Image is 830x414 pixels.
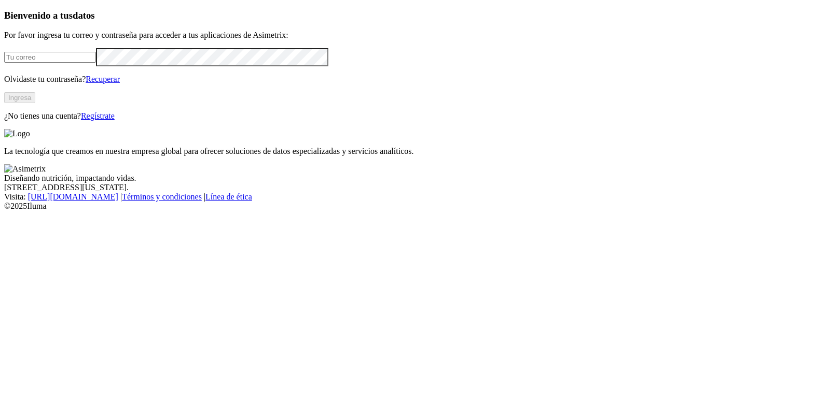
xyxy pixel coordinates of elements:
p: La tecnología que creamos en nuestra empresa global para ofrecer soluciones de datos especializad... [4,147,826,156]
img: Asimetrix [4,164,46,174]
span: datos [73,10,95,21]
a: [URL][DOMAIN_NAME] [28,192,118,201]
p: Por favor ingresa tu correo y contraseña para acceder a tus aplicaciones de Asimetrix: [4,31,826,40]
button: Ingresa [4,92,35,103]
a: Línea de ética [205,192,252,201]
img: Logo [4,129,30,138]
p: ¿No tienes una cuenta? [4,111,826,121]
a: Regístrate [81,111,115,120]
div: Diseñando nutrición, impactando vidas. [4,174,826,183]
input: Tu correo [4,52,96,63]
p: Olvidaste tu contraseña? [4,75,826,84]
a: Recuperar [86,75,120,83]
div: Visita : | | [4,192,826,202]
div: [STREET_ADDRESS][US_STATE]. [4,183,826,192]
h3: Bienvenido a tus [4,10,826,21]
div: © 2025 Iluma [4,202,826,211]
a: Términos y condiciones [122,192,202,201]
